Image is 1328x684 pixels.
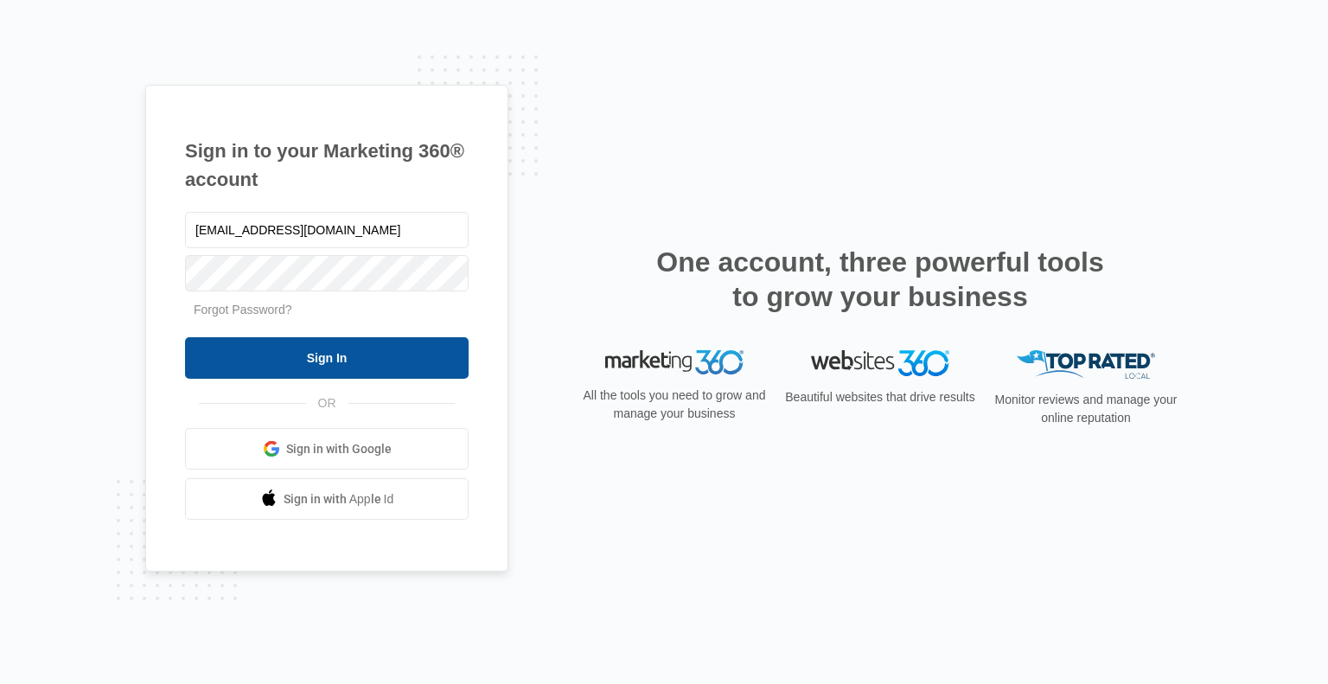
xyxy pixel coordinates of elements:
[286,440,392,458] span: Sign in with Google
[989,391,1183,427] p: Monitor reviews and manage your online reputation
[306,394,348,412] span: OR
[185,137,469,194] h1: Sign in to your Marketing 360® account
[185,478,469,520] a: Sign in with Apple Id
[651,245,1109,314] h2: One account, three powerful tools to grow your business
[185,212,469,248] input: Email
[605,350,744,374] img: Marketing 360
[185,428,469,470] a: Sign in with Google
[1017,350,1155,379] img: Top Rated Local
[194,303,292,316] a: Forgot Password?
[578,387,771,423] p: All the tools you need to grow and manage your business
[284,490,394,508] span: Sign in with Apple Id
[811,350,949,375] img: Websites 360
[783,388,977,406] p: Beautiful websites that drive results
[185,337,469,379] input: Sign In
